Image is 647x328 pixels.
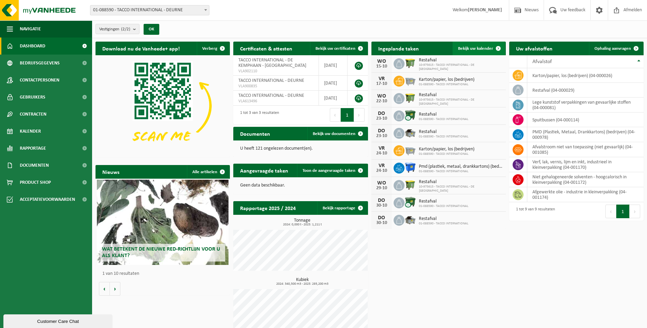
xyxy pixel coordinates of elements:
span: Afvalstof [532,59,552,64]
h2: Documenten [233,127,277,140]
span: TACCO INTERNATIONAL - DEURNE [238,78,304,83]
span: Vestigingen [99,24,130,34]
img: WB-1100-CU [405,196,416,208]
span: 01-088590 - TACCO INTERNATIONAL [419,83,474,87]
a: Toon de aangevraagde taken [297,164,367,177]
span: 2024: 340,500 m3 - 2025: 293,200 m3 [237,282,368,286]
h2: Rapportage 2025 / 2024 [233,201,303,214]
div: 15-10 [375,64,388,69]
div: DO [375,128,388,134]
span: 10-975615 - TACCO INTERNATIONAL - DE [GEOGRAPHIC_DATA] [419,63,502,71]
img: WB-1100-CU [405,109,416,121]
span: Ophaling aanvragen [594,46,631,51]
span: Restafval [419,129,468,135]
span: 01-088590 - TACCO INTERNATIONAL - DEURNE [90,5,209,15]
td: karton/papier, los (bedrijven) (04-000026) [527,68,644,83]
button: Vorige [99,282,110,296]
img: WB-2500-GAL-GY-01 [405,75,416,86]
span: Bekijk uw documenten [313,132,355,136]
span: TACCO INTERNATIONAL - DEURNE [238,93,304,98]
button: Previous [330,108,341,122]
button: Verberg [197,42,229,55]
td: lege kunststof verpakkingen van gevaarlijke stoffen (04-000081) [527,98,644,113]
span: VLA613496 [238,99,313,104]
span: 01-088590 - TACCO INTERNATIONAL [419,204,468,208]
div: 24-10 [375,151,388,156]
td: verf, lak, vernis, lijm en inkt, industrieel in kleinverpakking (04-001170) [527,157,644,172]
span: 01-088590 - TACCO INTERNATIONAL [419,135,468,139]
button: Volgende [110,282,120,296]
a: Bekijk rapportage [317,201,367,215]
img: WB-1100-HPE-BE-01 [405,162,416,173]
div: 29-10 [375,186,388,191]
span: Bekijk uw certificaten [315,46,355,51]
div: WO [375,180,388,186]
h3: Tonnage [237,218,368,226]
span: Restafval [419,112,468,117]
span: Pmd (plastiek, metaal, drankkartons) (bedrijven) [419,164,502,169]
span: TACCO INTERNATIONAL - DE KEMPHAAN - [GEOGRAPHIC_DATA] [238,58,306,68]
span: 01-088590 - TACCO INTERNATIONAL [419,152,474,156]
span: Restafval [419,199,468,204]
td: afvalstroom niet van toepassing (niet gevaarlijk) (04-001085) [527,142,644,157]
img: Download de VHEPlus App [95,55,230,156]
span: Product Shop [20,174,51,191]
td: [DATE] [319,76,348,91]
button: OK [144,24,159,35]
p: U heeft 121 ongelezen document(en). [240,146,361,151]
a: Bekijk uw documenten [307,127,367,140]
span: 01-088590 - TACCO INTERNATIONAL [419,222,468,226]
strong: [PERSON_NAME] [468,8,502,13]
td: niet gehalogeneerde solventen - hoogcalorisch in kleinverpakking (04-001172) [527,172,644,187]
div: 23-10 [375,116,388,121]
span: Restafval [419,216,468,222]
div: 23-10 [375,134,388,138]
span: Karton/papier, los (bedrijven) [419,147,474,152]
td: [DATE] [319,55,348,76]
span: Restafval [419,92,502,98]
span: Dashboard [20,38,45,55]
button: Next [630,205,640,218]
div: 17-10 [375,81,388,86]
a: Alle artikelen [187,165,229,179]
span: Contactpersonen [20,72,59,89]
span: Navigatie [20,20,41,38]
div: 30-10 [375,203,388,208]
span: Kalender [20,123,41,140]
img: WB-5000-GAL-GY-01 [405,214,416,225]
div: VR [375,76,388,81]
h3: Kubiek [237,278,368,286]
td: restafval (04-000029) [527,83,644,98]
div: DO [375,111,388,116]
span: Documenten [20,157,49,174]
span: Karton/papier, los (bedrijven) [419,77,474,83]
div: 22-10 [375,99,388,104]
div: WO [375,59,388,64]
span: Toon de aangevraagde taken [303,168,355,173]
img: WB-1100-HPE-GN-50 [405,179,416,191]
a: Bekijk uw certificaten [310,42,367,55]
img: WB-1100-HPE-GN-50 [405,57,416,69]
a: Bekijk uw kalender [453,42,505,55]
div: VR [375,163,388,168]
span: Restafval [419,58,502,63]
p: Geen data beschikbaar. [240,183,361,188]
div: VR [375,146,388,151]
h2: Nieuws [95,165,126,178]
h2: Certificaten & attesten [233,42,299,55]
h2: Ingeplande taken [371,42,426,55]
td: PMD (Plastiek, Metaal, Drankkartons) (bedrijven) (04-000978) [527,127,644,142]
button: Vestigingen(2/2) [95,24,139,34]
a: Wat betekent de nieuwe RED-richtlijn voor u als klant? [97,180,229,265]
div: 30-10 [375,221,388,225]
count: (2/2) [121,27,130,31]
button: Next [354,108,365,122]
iframe: chat widget [3,313,114,328]
span: VLA902110 [238,69,313,74]
h2: Download nu de Vanheede+ app! [95,42,187,55]
div: DO [375,215,388,221]
span: 01-088590 - TACCO INTERNATIONAL - DEURNE [90,5,209,15]
td: spuitbussen (04-000114) [527,113,644,127]
span: Restafval [419,179,502,185]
